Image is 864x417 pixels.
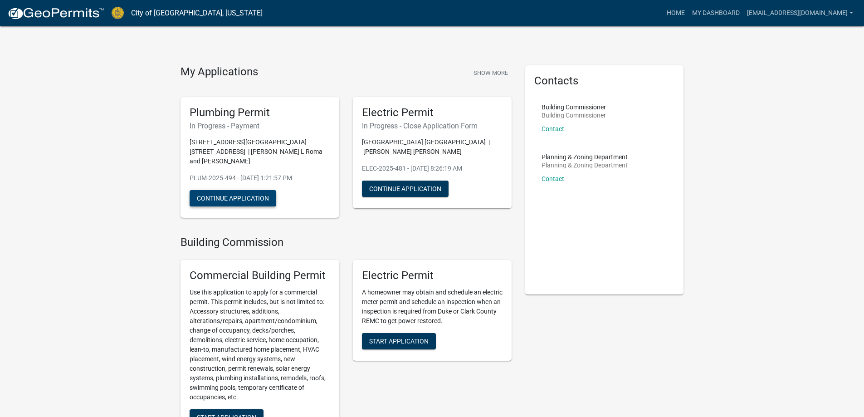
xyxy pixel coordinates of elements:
h5: Contacts [534,74,675,88]
p: [GEOGRAPHIC_DATA] [GEOGRAPHIC_DATA] | [PERSON_NAME] [PERSON_NAME] [362,137,503,157]
p: ELEC-2025-481 - [DATE] 8:26:19 AM [362,164,503,173]
h5: Plumbing Permit [190,106,330,119]
a: [EMAIL_ADDRESS][DOMAIN_NAME] [743,5,857,22]
button: Start Application [362,333,436,349]
h5: Commercial Building Permit [190,269,330,282]
h4: Building Commission [181,236,512,249]
p: Use this application to apply for a commercial permit. This permit includes, but is not limited t... [190,288,330,402]
h4: My Applications [181,65,258,79]
h6: In Progress - Payment [190,122,330,130]
button: Continue Application [362,181,449,197]
button: Continue Application [190,190,276,206]
p: PLUM-2025-494 - [DATE] 1:21:57 PM [190,173,330,183]
h5: Electric Permit [362,269,503,282]
p: Planning & Zoning Department [542,162,628,168]
h5: Electric Permit [362,106,503,119]
p: Building Commissioner [542,112,606,118]
a: Contact [542,125,564,132]
p: Planning & Zoning Department [542,154,628,160]
span: Start Application [369,338,429,345]
p: Building Commissioner [542,104,606,110]
a: City of [GEOGRAPHIC_DATA], [US_STATE] [131,5,263,21]
h6: In Progress - Close Application Form [362,122,503,130]
p: A homeowner may obtain and schedule an electric meter permit and schedule an inspection when an i... [362,288,503,326]
button: Show More [470,65,512,80]
p: [STREET_ADDRESS][GEOGRAPHIC_DATA][STREET_ADDRESS] | [PERSON_NAME] L Roma and [PERSON_NAME] [190,137,330,166]
a: Home [663,5,688,22]
a: Contact [542,175,564,182]
img: City of Jeffersonville, Indiana [112,7,124,19]
a: My Dashboard [688,5,743,22]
